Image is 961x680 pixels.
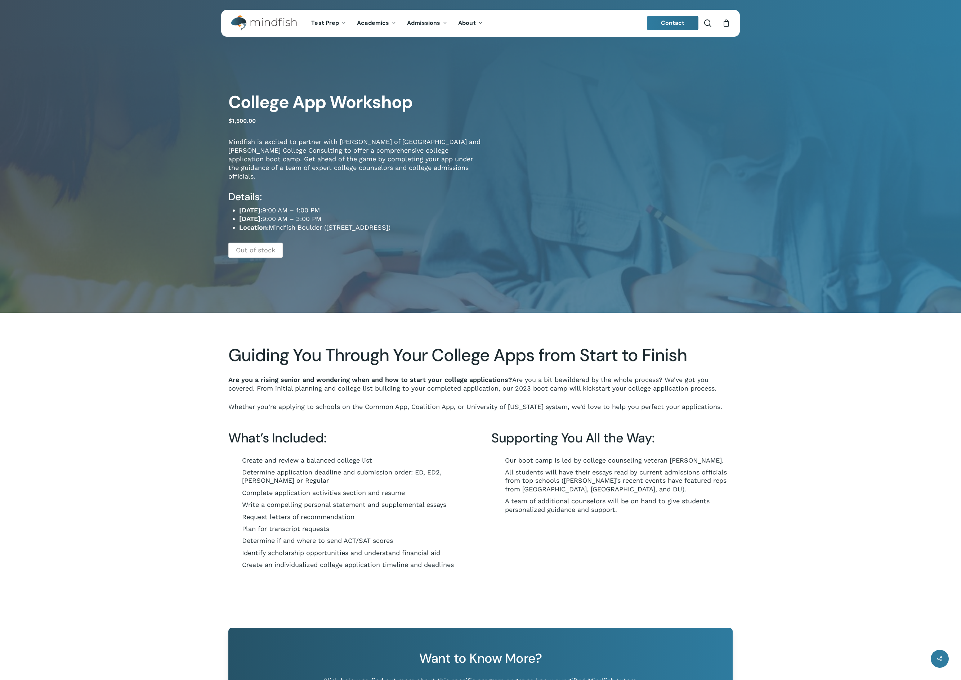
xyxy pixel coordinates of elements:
li: Determine if and where to send ACT/SAT scores [228,536,470,545]
li: All students will have their essays read by current admissions officials from top schools ([PERSO... [491,468,733,493]
span: Test Prep [311,19,339,27]
strong: Location: [239,224,269,231]
li: Mindfish Boulder ([STREET_ADDRESS]) [239,223,481,232]
li: Determine application deadline and submission order: ED, ED2, [PERSON_NAME] or Regular [228,468,470,485]
h2: Guiding You Through Your College Apps from Start to Finish [228,345,732,366]
a: Academics [352,20,402,26]
p: Mindfish is excited to partner with [PERSON_NAME] of [GEOGRAPHIC_DATA] and [PERSON_NAME] College ... [228,138,481,190]
li: 9:00 AM – 3:00 PM [239,215,481,223]
li: A team of additional counselors will be on hand to give students personalized guidance and support. [491,497,733,514]
span: Academics [357,19,389,27]
header: Main Menu [221,10,740,37]
a: Test Prep [306,20,352,26]
nav: Main Menu [306,10,488,37]
p: Whether you’re applying to schools on the Common App, Coalition App, or University of [US_STATE] ... [228,402,732,411]
li: Create an individualized college application timeline and deadlines [228,560,470,569]
a: Admissions [402,20,453,26]
li: Identify scholarship opportunities and understand financial aid [228,549,470,557]
p: Are you a bit bewildered by the whole process? We’ve got you covered. From initial planning and c... [228,375,732,402]
li: Our boot camp is led by college counseling veteran [PERSON_NAME]. [491,456,733,464]
li: Request letters of recommendation [228,513,470,521]
h3: Supporting You All the Way: [491,430,733,446]
h4: Details: [228,190,481,203]
span: Contact [661,19,685,27]
li: 9:00 AM – 1:00 PM [239,206,481,215]
a: Contact [647,16,699,30]
strong: [DATE]: [239,206,262,214]
li: Plan for transcript requests [228,524,470,533]
strong: Are you a rising senior and wondering when and how to start your college applications? [228,376,512,383]
li: Create and review a balanced college list [228,456,470,464]
li: Write a compelling personal statement and supplemental essays [228,500,470,509]
li: Complete application activities section and resume [228,488,470,497]
span: $ [228,117,232,124]
a: About [453,20,488,26]
span: Admissions [407,19,440,27]
span: About [458,19,476,27]
strong: [DATE]: [239,215,262,222]
h3: Want to Know More? [251,650,710,667]
h3: What’s Included: [228,430,470,446]
h1: College App Workshop [228,92,481,113]
p: Out of stock [228,243,283,258]
bdi: 1,500.00 [228,117,256,124]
